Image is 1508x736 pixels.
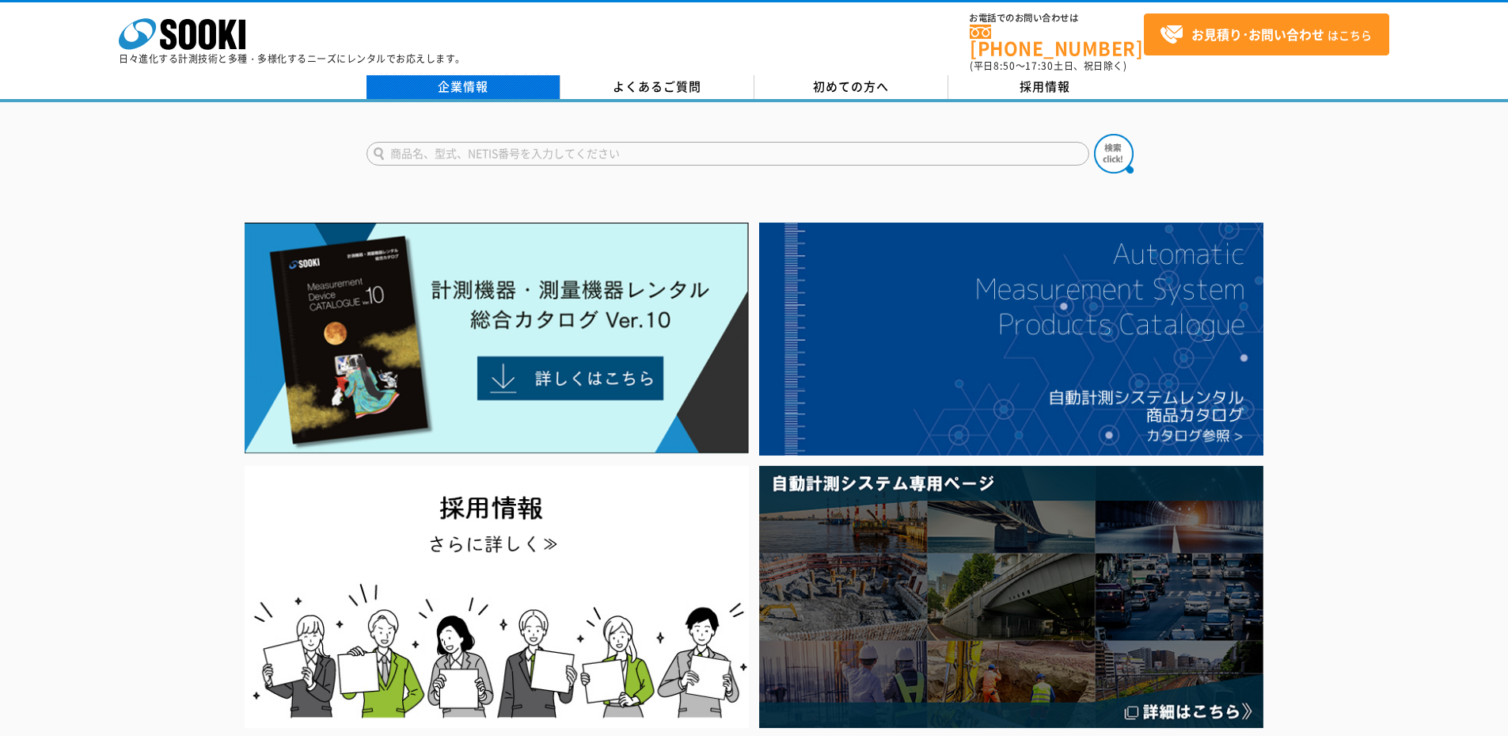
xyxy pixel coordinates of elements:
[970,13,1144,23] span: お電話でのお問い合わせは
[993,59,1016,73] span: 8:50
[245,466,749,728] img: SOOKI recruit
[759,466,1263,728] img: 自動計測システム専用ページ
[245,223,749,454] img: Catalog Ver10
[1160,23,1372,47] span: はこちら
[367,142,1089,166] input: 商品名、型式、NETIS番号を入力してください
[948,75,1142,99] a: 採用情報
[560,75,754,99] a: よくあるご質問
[1191,25,1324,44] strong: お見積り･お問い合わせ
[1094,134,1134,174] img: btn_search.png
[1144,13,1389,55] a: お見積り･お問い合わせはこちら
[813,78,889,95] span: 初めての方へ
[754,75,948,99] a: 初めての方へ
[367,75,560,99] a: 企業情報
[970,25,1144,57] a: [PHONE_NUMBER]
[1025,59,1054,73] span: 17:30
[119,54,465,63] p: 日々進化する計測技術と多種・多様化するニーズにレンタルでお応えします。
[970,59,1126,73] span: (平日 ～ 土日、祝日除く)
[759,223,1263,456] img: 自動計測システムカタログ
